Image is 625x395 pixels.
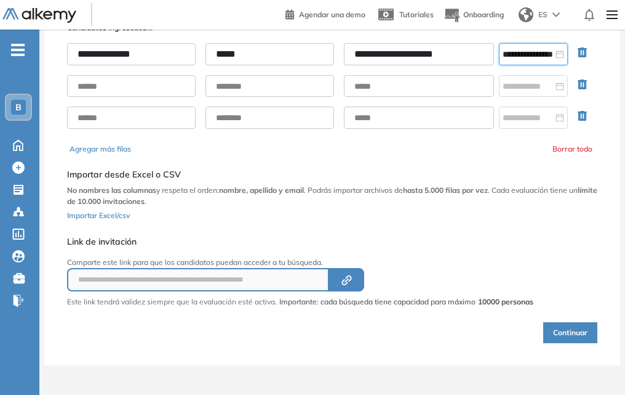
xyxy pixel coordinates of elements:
button: Continuar [543,322,597,343]
p: y respeta el orden: . Podrás importar archivos de . Cada evaluación tiene un . [67,185,597,207]
p: Comparte este link para que los candidatos puedan acceder a tu búsqueda. [67,257,533,268]
button: Importar Excel/csv [67,207,130,222]
span: Onboarding [463,10,504,19]
strong: 10000 personas [478,297,533,306]
b: hasta 5.000 filas por vez [403,185,488,195]
h5: Importar desde Excel o CSV [67,169,597,180]
b: No nombres las columnas [67,185,156,195]
img: world [519,7,533,22]
img: arrow [552,12,560,17]
button: Agregar más filas [70,144,131,155]
button: Onboarding [444,2,504,28]
span: Agendar una demo [299,10,365,19]
b: límite de 10.000 invitaciones [67,185,597,206]
img: Logo [2,8,76,23]
a: Agendar una demo [285,6,365,21]
span: ES [538,9,547,20]
span: B [15,102,22,112]
b: nombre, apellido y email [219,185,304,195]
i: - [11,49,25,51]
button: Borrar todo [552,144,592,155]
span: Importante: cada búsqueda tiene capacidad para máximo [279,296,533,307]
h5: Link de invitación [67,237,533,247]
span: Tutoriales [399,10,434,19]
span: Importar Excel/csv [67,211,130,220]
img: Menu [602,2,623,27]
p: Este link tendrá validez siempre que la evaluación esté activa. [67,296,277,307]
